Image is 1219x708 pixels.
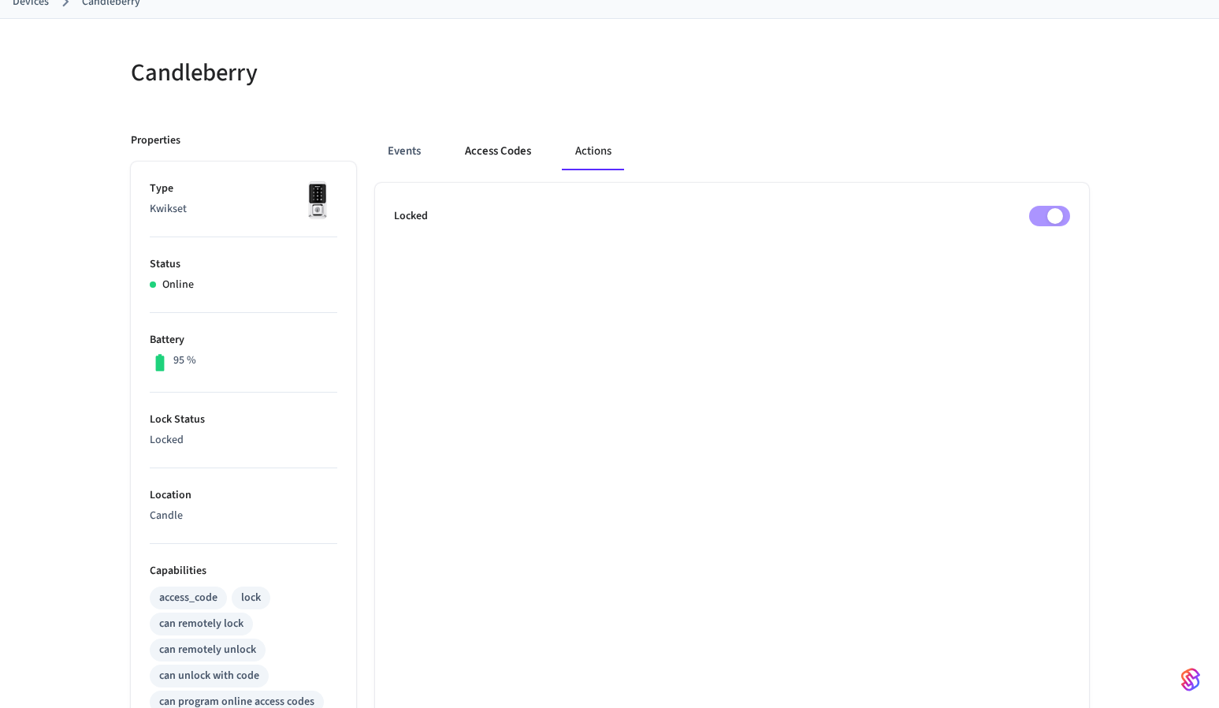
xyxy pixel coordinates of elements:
[375,132,433,170] button: Events
[150,181,337,197] p: Type
[150,487,337,504] p: Location
[241,590,261,606] div: lock
[150,201,337,218] p: Kwikset
[159,590,217,606] div: access_code
[150,508,337,524] p: Candle
[563,132,624,170] button: Actions
[159,668,259,684] div: can unlock with code
[452,132,544,170] button: Access Codes
[131,57,600,89] h5: Candleberry
[394,208,428,225] p: Locked
[150,256,337,273] p: Status
[173,352,196,369] p: 95 %
[150,332,337,348] p: Battery
[159,642,256,658] div: can remotely unlock
[162,277,194,293] p: Online
[1181,667,1200,692] img: SeamLogoGradient.69752ec5.svg
[375,132,1089,170] div: ant example
[150,432,337,449] p: Locked
[159,616,243,632] div: can remotely lock
[150,412,337,428] p: Lock Status
[131,132,180,149] p: Properties
[150,563,337,579] p: Capabilities
[298,181,337,220] img: Kwikset Halo Touchscreen Wifi Enabled Smart Lock, Polished Chrome, Front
